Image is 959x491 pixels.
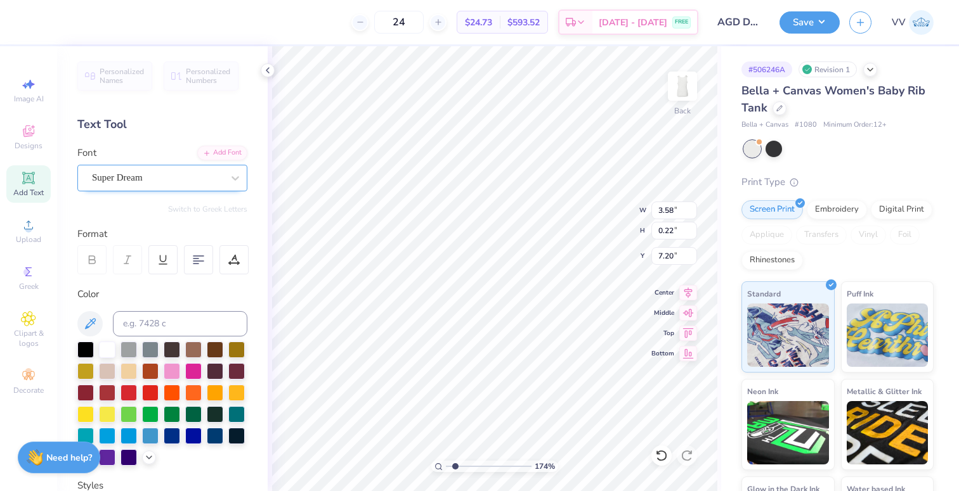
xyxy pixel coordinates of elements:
[747,385,778,398] span: Neon Ink
[374,11,424,34] input: – –
[15,141,42,151] span: Designs
[77,287,247,302] div: Color
[909,10,934,35] img: Via Villanueva
[741,251,803,270] div: Rhinestones
[599,16,667,29] span: [DATE] - [DATE]
[823,120,887,131] span: Minimum Order: 12 +
[807,200,867,219] div: Embroidery
[651,349,674,358] span: Bottom
[847,287,873,300] span: Puff Ink
[46,452,92,464] strong: Need help?
[197,146,247,160] div: Add Font
[795,120,817,131] span: # 1080
[13,385,44,395] span: Decorate
[892,10,934,35] a: VV
[19,281,39,291] span: Greek
[507,16,540,29] span: $593.52
[77,116,247,133] div: Text Tool
[741,120,788,131] span: Bella + Canvas
[741,200,803,219] div: Screen Print
[799,61,857,77] div: Revision 1
[186,67,231,85] span: Personalized Numbers
[465,16,492,29] span: $24.73
[741,226,792,245] div: Applique
[14,94,44,104] span: Image AI
[77,227,249,241] div: Format
[747,303,829,367] img: Standard
[796,226,847,245] div: Transfers
[100,67,145,85] span: Personalized Names
[674,105,691,117] div: Back
[741,61,792,77] div: # 506246A
[851,226,886,245] div: Vinyl
[168,204,247,214] button: Switch to Greek Letters
[13,188,44,198] span: Add Text
[708,10,770,35] input: Untitled Design
[113,311,247,336] input: e.g. 7428 c
[892,15,906,30] span: VV
[651,309,674,317] span: Middle
[670,73,695,99] img: Back
[16,234,41,245] span: Upload
[780,11,840,34] button: Save
[675,18,688,27] span: FREE
[747,287,781,300] span: Standard
[6,328,51,348] span: Clipart & logos
[871,200,932,219] div: Digital Print
[741,175,934,189] div: Print Type
[535,461,555,472] span: 174 %
[847,385,922,398] span: Metallic & Glitter Ink
[847,303,929,367] img: Puff Ink
[847,401,929,464] img: Metallic & Glitter Ink
[747,401,829,464] img: Neon Ink
[651,288,674,297] span: Center
[651,329,674,338] span: Top
[741,83,925,115] span: Bella + Canvas Women's Baby Rib Tank
[77,146,96,160] label: Font
[890,226,920,245] div: Foil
